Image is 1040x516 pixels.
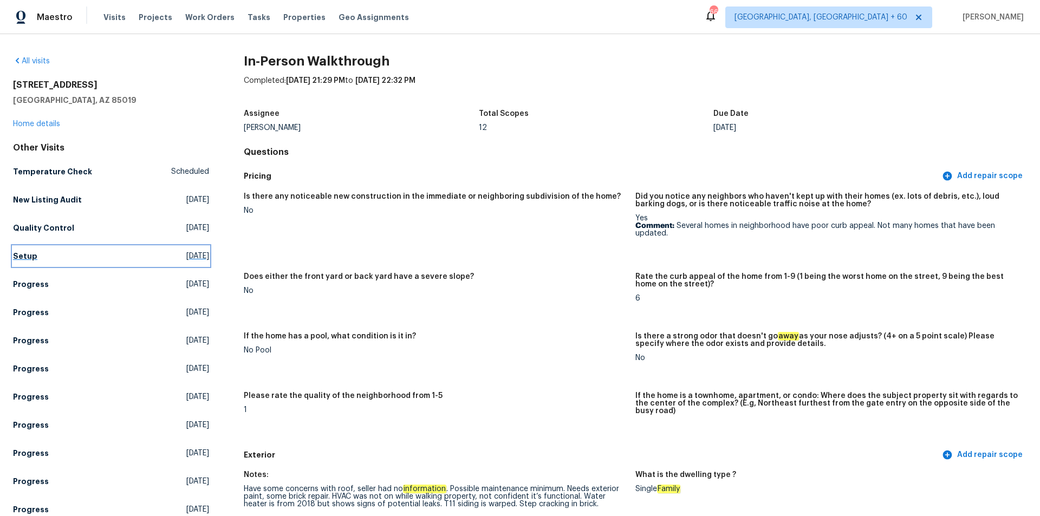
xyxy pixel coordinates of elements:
[13,443,209,463] a: Progress[DATE]
[171,166,209,177] span: Scheduled
[248,14,270,21] span: Tasks
[13,80,209,90] h2: [STREET_ADDRESS]
[13,303,209,322] a: Progress[DATE]
[635,273,1018,288] h5: Rate the curb appeal of the home from 1-9 (1 being the worst home on the street, 9 being the best...
[635,471,736,479] h5: What is the dwelling type ?
[186,194,209,205] span: [DATE]
[244,471,269,479] h5: Notes:
[479,110,529,117] h5: Total Scopes
[339,12,409,23] span: Geo Assignments
[185,12,235,23] span: Work Orders
[13,223,74,233] h5: Quality Control
[13,504,49,515] h5: Progress
[244,392,443,400] h5: Please rate the quality of the neighborhood from 1-5
[734,12,907,23] span: [GEOGRAPHIC_DATA], [GEOGRAPHIC_DATA] + 60
[13,142,209,153] div: Other Visits
[186,279,209,290] span: [DATE]
[186,363,209,374] span: [DATE]
[713,110,749,117] h5: Due Date
[13,279,49,290] h5: Progress
[283,12,326,23] span: Properties
[713,124,948,132] div: [DATE]
[13,166,92,177] h5: Temperature Check
[244,110,279,117] h5: Assignee
[244,193,621,200] h5: Is there any noticeable new construction in the immediate or neighboring subdivision of the home?
[244,332,416,340] h5: If the home has a pool, what condition is it in?
[958,12,1024,23] span: [PERSON_NAME]
[186,476,209,487] span: [DATE]
[635,295,1018,302] div: 6
[13,415,209,435] a: Progress[DATE]
[13,95,209,106] h5: [GEOGRAPHIC_DATA], AZ 85019
[13,218,209,238] a: Quality Control[DATE]
[13,331,209,350] a: Progress[DATE]
[13,162,209,181] a: Temperature CheckScheduled
[244,449,940,461] h5: Exterior
[13,194,82,205] h5: New Listing Audit
[139,12,172,23] span: Projects
[13,420,49,430] h5: Progress
[103,12,126,23] span: Visits
[186,223,209,233] span: [DATE]
[186,251,209,262] span: [DATE]
[186,420,209,430] span: [DATE]
[13,275,209,294] a: Progress[DATE]
[244,147,1027,158] h4: Questions
[635,222,674,230] b: Comment:
[244,347,627,354] div: No Pool
[186,335,209,346] span: [DATE]
[13,476,49,487] h5: Progress
[479,124,714,132] div: 12
[635,193,1018,208] h5: Did you notice any neighbors who haven't kept up with their homes (ex. lots of debris, etc.), lou...
[13,387,209,407] a: Progress[DATE]
[13,190,209,210] a: New Listing Audit[DATE]
[244,273,474,280] h5: Does either the front yard or back yard have a severe slope?
[13,246,209,266] a: Setup[DATE]
[244,406,627,414] div: 1
[244,171,940,182] h5: Pricing
[940,445,1027,465] button: Add repair scope
[13,472,209,491] a: Progress[DATE]
[13,359,209,378] a: Progress[DATE]
[635,485,1018,493] div: Single
[635,392,1018,415] h5: If the home is a townhome, apartment, or condo: Where does the subject property sit with regards ...
[657,485,680,493] em: Family
[244,287,627,295] div: No
[13,120,60,128] a: Home details
[13,307,49,318] h5: Progress
[635,332,1018,348] h5: Is there a strong odor that doesn't go as your nose adjusts? (4+ on a 5 point scale) Please speci...
[37,12,73,23] span: Maestro
[13,251,37,262] h5: Setup
[944,448,1023,462] span: Add repair scope
[244,485,627,508] div: Have some concerns with roof, seller had no . Possible maintenance minimum. Needs exterior paint,...
[244,75,1027,103] div: Completed: to
[286,77,345,84] span: [DATE] 21:29 PM
[710,6,717,17] div: 660
[13,363,49,374] h5: Progress
[778,332,799,341] em: away
[186,307,209,318] span: [DATE]
[13,448,49,459] h5: Progress
[186,448,209,459] span: [DATE]
[244,124,479,132] div: [PERSON_NAME]
[13,335,49,346] h5: Progress
[244,207,627,214] div: No
[13,391,49,402] h5: Progress
[635,354,1018,362] div: No
[403,485,446,493] em: information
[944,169,1023,183] span: Add repair scope
[635,222,1018,237] p: Several homes in neighborhood have poor curb appeal. Not many homes that have been updated.
[186,391,209,402] span: [DATE]
[13,57,50,65] a: All visits
[244,56,1027,67] h2: In-Person Walkthrough
[355,77,415,84] span: [DATE] 22:32 PM
[940,166,1027,186] button: Add repair scope
[635,214,1018,237] div: Yes
[186,504,209,515] span: [DATE]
